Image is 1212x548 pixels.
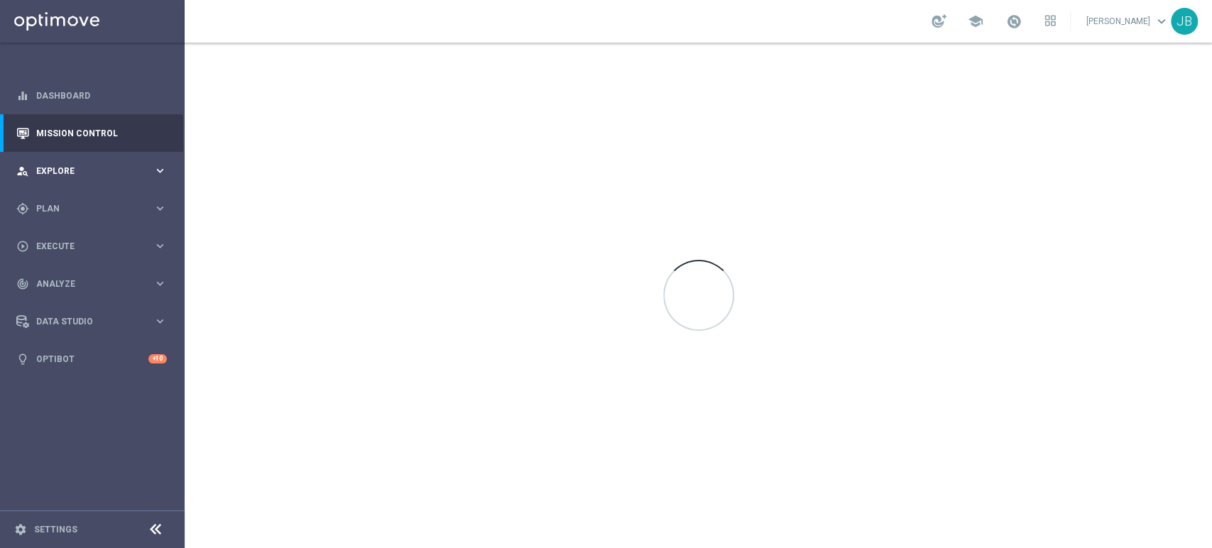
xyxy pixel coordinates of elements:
i: gps_fixed [16,202,29,215]
span: keyboard_arrow_down [1154,13,1169,29]
a: Mission Control [36,114,167,152]
div: Execute [16,240,153,253]
a: Dashboard [36,77,167,114]
i: person_search [16,165,29,177]
a: [PERSON_NAME]keyboard_arrow_down [1085,11,1171,32]
div: Analyze [16,278,153,290]
span: Data Studio [36,317,153,326]
div: Optibot [16,340,167,378]
button: gps_fixed Plan keyboard_arrow_right [16,203,168,214]
span: Analyze [36,280,153,288]
button: track_changes Analyze keyboard_arrow_right [16,278,168,290]
div: Plan [16,202,153,215]
button: play_circle_outline Execute keyboard_arrow_right [16,241,168,252]
div: JB [1171,8,1198,35]
div: Mission Control [16,114,167,152]
div: Data Studio [16,315,153,328]
button: Data Studio keyboard_arrow_right [16,316,168,327]
i: track_changes [16,278,29,290]
i: play_circle_outline [16,240,29,253]
a: Optibot [36,340,148,378]
i: keyboard_arrow_right [153,239,167,253]
i: lightbulb [16,353,29,366]
button: person_search Explore keyboard_arrow_right [16,165,168,177]
i: keyboard_arrow_right [153,164,167,177]
div: +10 [148,354,167,363]
i: keyboard_arrow_right [153,277,167,290]
i: keyboard_arrow_right [153,314,167,328]
i: settings [14,523,27,536]
span: Explore [36,167,153,175]
div: Explore [16,165,153,177]
button: equalizer Dashboard [16,90,168,102]
button: lightbulb Optibot +10 [16,354,168,365]
a: Settings [34,525,77,534]
span: Execute [36,242,153,251]
i: keyboard_arrow_right [153,202,167,215]
button: Mission Control [16,128,168,139]
span: Plan [36,204,153,213]
i: equalizer [16,89,29,102]
div: Dashboard [16,77,167,114]
span: school [968,13,983,29]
